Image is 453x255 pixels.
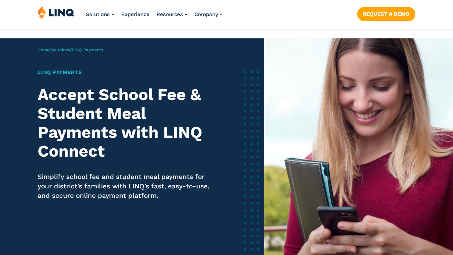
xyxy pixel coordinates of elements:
[38,172,216,200] p: Simplify school fee and student meal payments for your district’s families with LINQ’s fast, easy...
[38,69,216,76] h1: LINQ Payments
[38,47,49,52] a: Home
[51,47,70,52] a: Solutions
[121,11,149,17] a: Experience
[86,11,114,17] a: Solutions
[194,11,223,17] a: Company
[38,6,75,19] img: LINQ | K‑12 Software
[156,11,183,17] span: Resources
[86,11,110,17] span: Solutions
[38,85,216,160] h2: Accept School Fee & Student Meal Payments with LINQ Connect
[194,11,218,17] span: Company
[86,6,223,29] nav: Primary Navigation
[357,6,415,21] nav: Button Navigation
[38,47,103,52] span: / /
[357,7,415,21] a: Request a Demo
[156,11,187,17] a: Resources
[72,47,103,52] span: LINQ Payments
